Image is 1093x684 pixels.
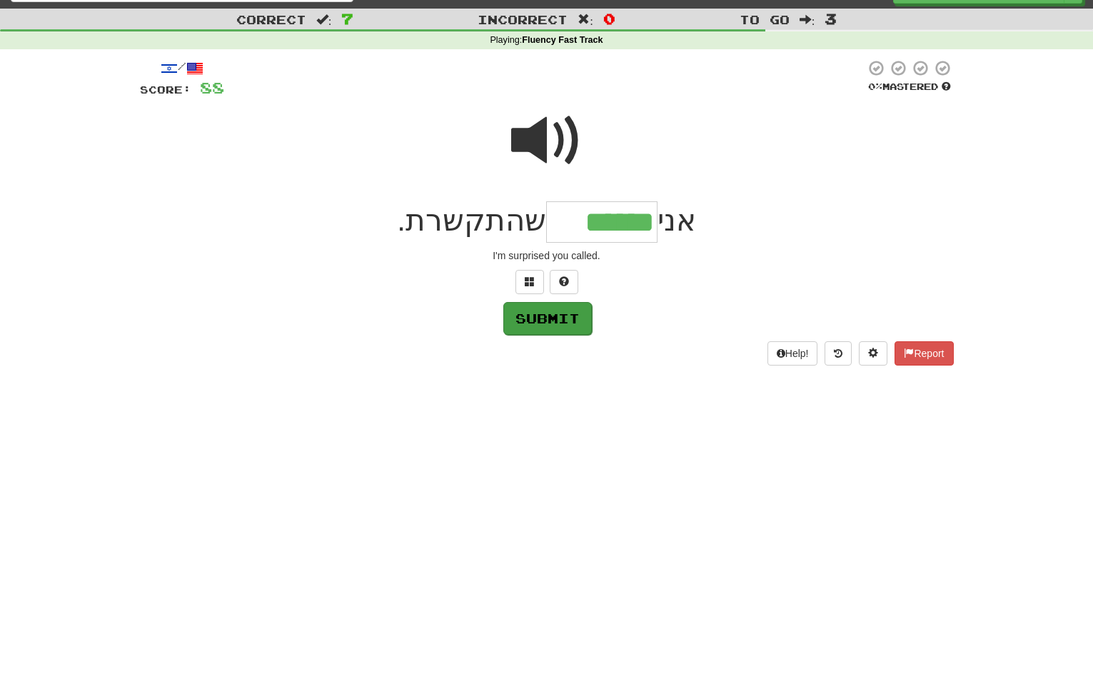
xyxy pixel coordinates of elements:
[478,12,568,26] span: Incorrect
[895,341,953,366] button: Report
[603,10,615,27] span: 0
[658,203,696,237] span: אני
[578,14,593,26] span: :
[140,84,191,96] span: Score:
[865,81,954,94] div: Mastered
[522,35,603,45] strong: Fluency Fast Track
[825,341,852,366] button: Round history (alt+y)
[767,341,818,366] button: Help!
[503,302,592,335] button: Submit
[740,12,790,26] span: To go
[236,12,306,26] span: Correct
[800,14,815,26] span: :
[316,14,332,26] span: :
[868,81,882,92] span: 0 %
[341,10,353,27] span: 7
[550,270,578,294] button: Single letter hint - you only get 1 per sentence and score half the points! alt+h
[200,79,224,96] span: 88
[397,203,546,237] span: שהתקשרת.
[515,270,544,294] button: Switch sentence to multiple choice alt+p
[140,59,224,77] div: /
[825,10,837,27] span: 3
[140,248,954,263] div: I'm surprised you called.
